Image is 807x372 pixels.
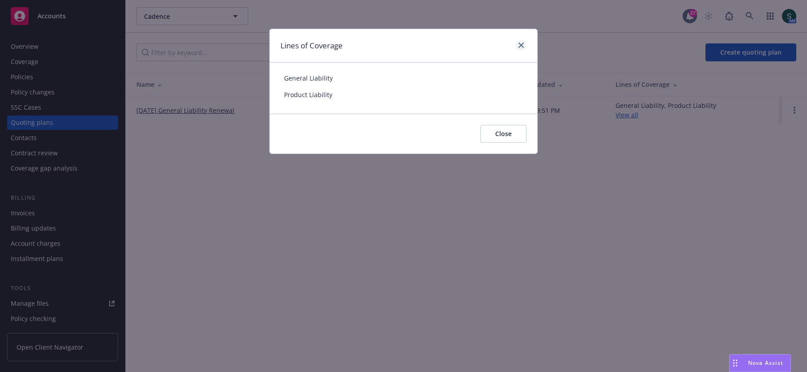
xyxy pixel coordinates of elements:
[495,129,512,138] span: Close
[516,40,527,51] a: close
[729,354,791,372] button: Nova Assist
[730,355,741,372] div: Drag to move
[280,40,343,51] h1: Lines of Coverage
[284,90,523,99] span: Product Liability
[748,359,783,367] span: Nova Assist
[284,73,523,83] span: General Liability
[480,125,527,143] button: Close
